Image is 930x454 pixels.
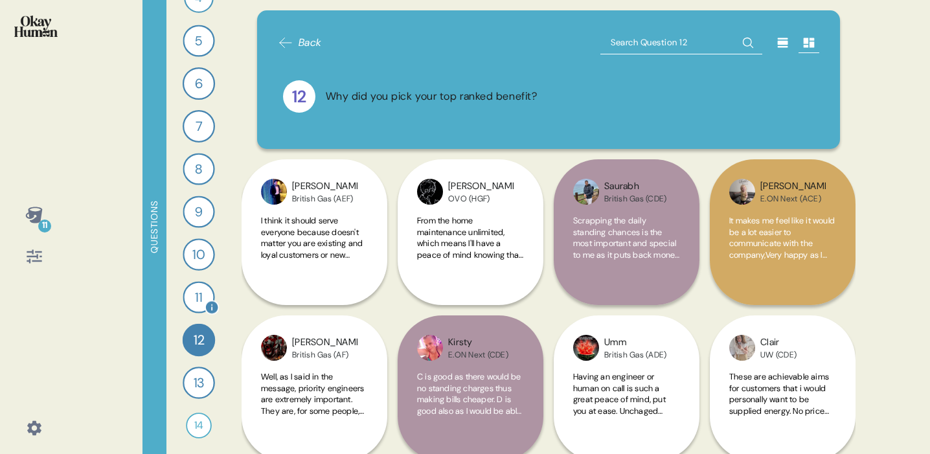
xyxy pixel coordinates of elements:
div: Kirsty [448,335,508,350]
div: [PERSON_NAME] [448,179,514,194]
div: 7 [183,110,215,142]
img: profilepic_24212828651743953.jpg [417,335,443,361]
div: 9 [183,196,214,227]
div: OVO (HGF) [448,194,514,204]
span: I think it should serve everyone because doesn't matter you are existing and loyal customers or n... [261,215,368,408]
div: 11 [183,281,214,313]
div: Clair [760,335,797,350]
span: Back [299,35,322,51]
div: 14 [186,413,212,438]
div: E.ON Next (ACE) [760,194,826,204]
div: 6 [183,67,215,100]
div: British Gas (CDE) [604,194,666,204]
div: UW (CDE) [760,350,797,360]
div: [PERSON_NAME] [292,179,357,194]
div: Umm [604,335,666,350]
img: profilepic_24128656310089505.jpg [261,335,287,361]
span: Scrapping the daily standing chances is the most important and special to me as it puts back mone... [573,215,679,396]
div: 12 [183,324,215,356]
img: profilepic_24610263898610095.jpg [417,179,443,205]
div: 10 [183,238,214,270]
img: profilepic_24348691424788812.jpg [573,335,599,361]
div: British Gas (AEF) [292,194,357,204]
img: profilepic_30989330784046761.jpg [573,179,599,205]
div: 8 [183,153,214,185]
img: profilepic_24442853335377864.jpg [729,179,755,205]
div: British Gas (ADE) [604,350,666,360]
div: Why did you pick your top ranked benefit? [326,89,538,105]
img: profilepic_24514310818200650.jpg [261,179,287,205]
div: [PERSON_NAME] [760,179,826,194]
div: 13 [183,367,215,399]
span: It makes me feel like it would be a lot easier to communicate with the company,Very happy as I li... [729,215,836,374]
div: British Gas (AF) [292,350,357,360]
div: 5 [183,25,214,56]
img: profilepic_24405104469178081.jpg [729,335,755,361]
div: 11 [38,220,51,233]
div: Saurabh [604,179,666,194]
div: E.ON Next (CDE) [448,350,508,360]
input: Search Question 12 [600,31,762,54]
img: okayhuman.3b1b6348.png [14,16,58,37]
div: 12 [283,80,315,113]
div: [PERSON_NAME] [292,335,357,350]
span: From the home maintenance unlimited, which means I'll have a peace of mind knowing that I'll get ... [417,215,523,408]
